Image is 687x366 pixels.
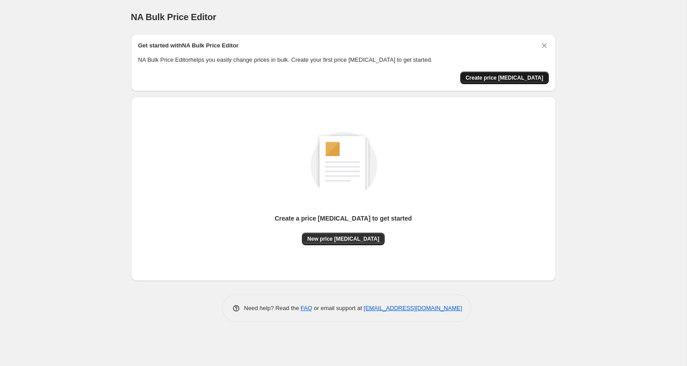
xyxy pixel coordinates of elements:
button: Create price change job [460,72,549,84]
p: Create a price [MEDICAL_DATA] to get started [275,214,412,223]
span: New price [MEDICAL_DATA] [307,235,379,243]
span: Create price [MEDICAL_DATA] [466,74,543,81]
button: New price [MEDICAL_DATA] [302,233,385,245]
span: or email support at [312,305,364,311]
p: NA Bulk Price Editor helps you easily change prices in bulk. Create your first price [MEDICAL_DAT... [138,55,549,64]
h2: Get started with NA Bulk Price Editor [138,41,239,50]
span: NA Bulk Price Editor [131,12,216,22]
a: FAQ [301,305,312,311]
button: Dismiss card [540,41,549,50]
a: [EMAIL_ADDRESS][DOMAIN_NAME] [364,305,462,311]
span: Need help? Read the [244,305,301,311]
